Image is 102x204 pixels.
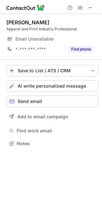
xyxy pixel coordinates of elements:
div: Save to List / ATS / CRM [18,68,87,73]
button: AI write personalized message [6,80,98,92]
button: Find work email [6,126,98,135]
button: Send email [6,96,98,107]
button: save-profile-one-click [6,65,98,76]
span: Send email [18,99,42,104]
div: Apparel and Print Industry Professional [6,26,98,32]
div: [PERSON_NAME] [6,19,49,26]
span: Email Unavailable [15,36,54,42]
span: AI write personalized message [18,83,86,89]
span: Add to email campaign [17,114,68,119]
img: ContactOut v5.3.10 [6,4,45,12]
button: Reveal Button [68,46,94,52]
button: Add to email campaign [6,111,98,122]
span: Find work email [17,128,96,134]
button: Notes [6,139,98,148]
span: Notes [17,141,96,146]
